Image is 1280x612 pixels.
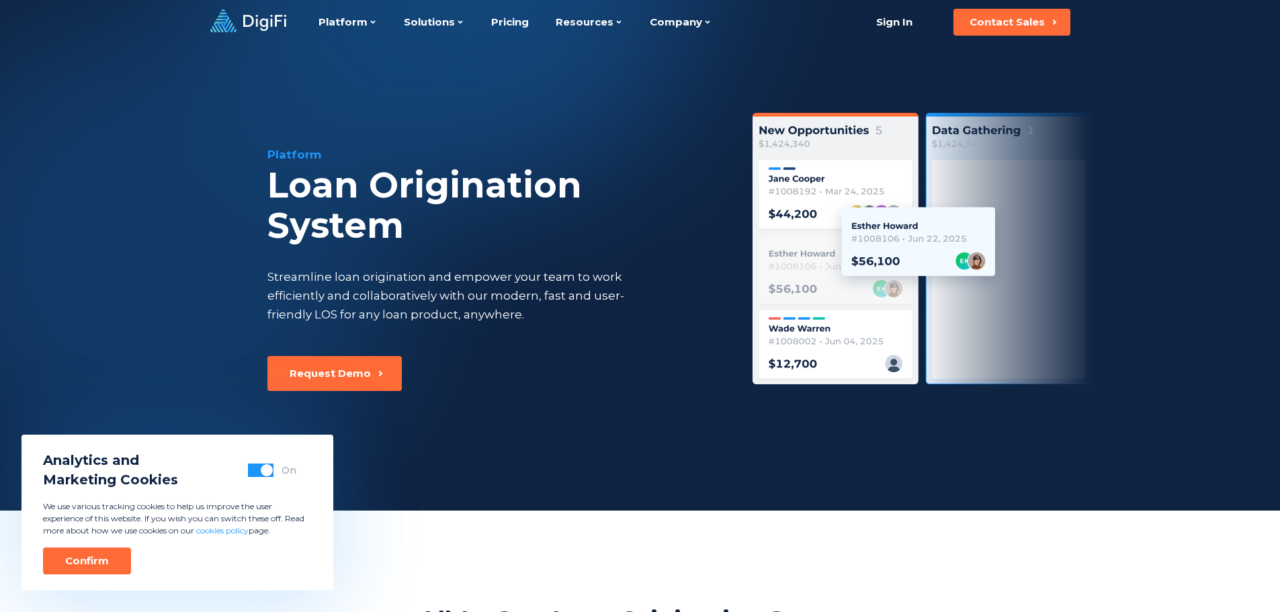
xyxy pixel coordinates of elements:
div: Platform [267,146,719,163]
p: We use various tracking cookies to help us improve the user experience of this website. If you wi... [43,500,312,537]
button: Contact Sales [953,9,1070,36]
span: Analytics and [43,451,178,470]
div: On [282,464,296,477]
div: Contact Sales [970,15,1045,29]
a: cookies policy [196,525,249,535]
div: Streamline loan origination and empower your team to work efficiently and collaboratively with ou... [267,267,649,324]
div: Confirm [65,554,109,568]
div: Loan Origination System [267,165,719,246]
button: Confirm [43,548,131,574]
span: Marketing Cookies [43,470,178,490]
a: Sign In [860,9,929,36]
button: Request Demo [267,356,402,391]
div: Request Demo [290,367,371,380]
